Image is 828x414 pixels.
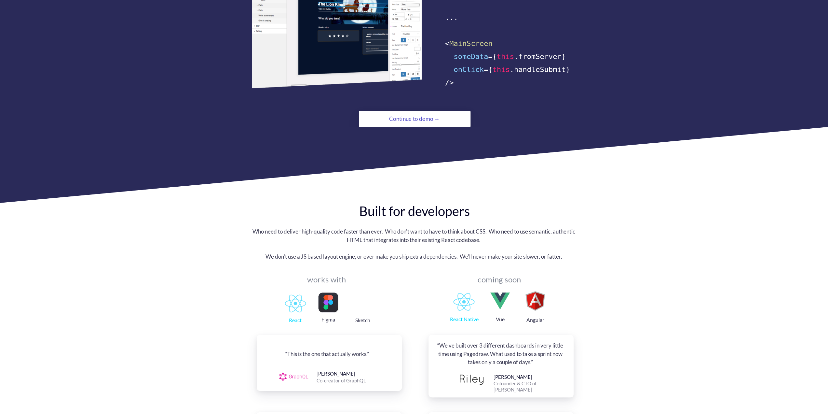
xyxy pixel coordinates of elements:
div: Figma [316,317,341,322]
div: < [445,37,577,50]
div: Cofounder & CTO of [PERSON_NAME] [494,380,554,393]
div: “We've built over 3 different dashboards in very little time using Pagedraw. What used to take a ... [435,341,565,366]
div: [PERSON_NAME] [317,371,358,377]
img: image.png [456,374,487,385]
span: MainScreen [449,39,492,48]
div: ... [445,11,577,24]
div: coming soon [473,278,525,281]
div: Sketch [350,317,376,323]
div: Co-creator of GraphQL [317,378,375,384]
span: this [492,65,509,74]
img: image.png [317,291,340,314]
div: works with [304,278,350,281]
div: “This is the one that actually works.” [263,350,391,358]
span: someData [454,52,488,61]
img: image.png [278,371,310,382]
div: React Native [445,316,483,322]
img: 1786119702726483-1511943211646-D4982605-43E9-48EC-9604-858B5CF597D3.png [453,293,475,311]
div: Angular [522,317,548,323]
img: image.png [351,293,374,312]
div: ={ .fromServer} [445,50,577,63]
span: onClick [454,65,484,74]
div: [PERSON_NAME] [494,374,537,380]
div: ={ .handleSubmit} [445,63,577,76]
img: image.png [490,291,510,311]
div: React [282,317,308,323]
span: this [497,52,514,61]
div: Vue [487,316,513,322]
div: /> [445,76,577,89]
div: Built for developers [310,203,518,219]
div: Who need to deliver high-quality code faster than ever. Who don't want to have to think about CSS... [251,227,576,244]
img: image.png [525,291,545,311]
a: Continue to demo → [359,111,470,127]
img: 1786119702726483-1511943211646-D4982605-43E9-48EC-9604-858B5CF597D3.png [285,294,306,312]
div: Continue to demo → [376,112,453,125]
div: We don't use a JS based layout engine, or ever make you ship extra dependencies. We'll never make... [251,252,576,261]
